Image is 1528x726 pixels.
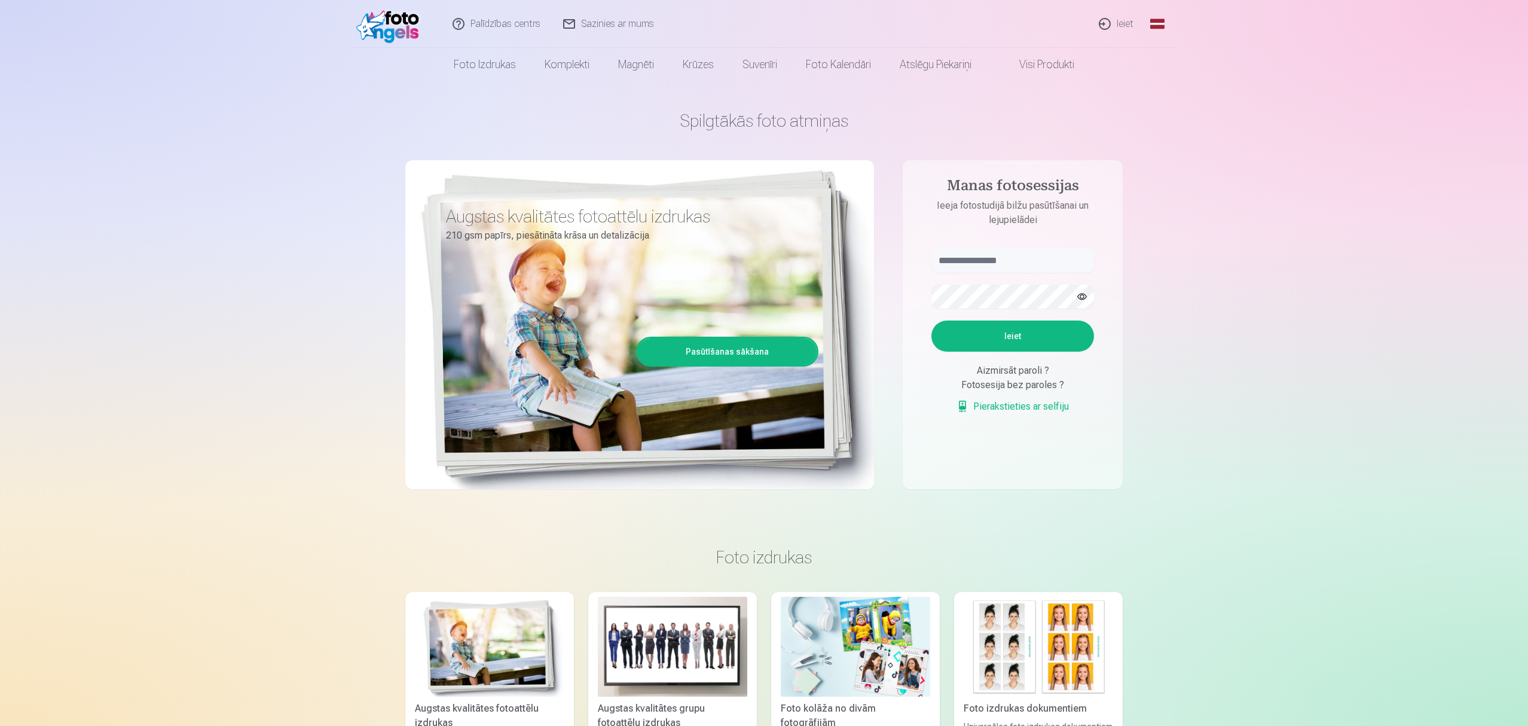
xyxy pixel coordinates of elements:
img: Foto izdrukas dokumentiem [964,597,1113,697]
a: Foto kalendāri [791,48,885,81]
a: Visi produkti [986,48,1089,81]
div: Foto izdrukas dokumentiem [959,701,1118,716]
a: Foto izdrukas [439,48,530,81]
h3: Augstas kvalitātes fotoattēlu izdrukas [446,206,809,227]
h4: Manas fotosessijas [919,177,1106,199]
p: Ieeja fotostudijā bilžu pasūtīšanai un lejupielādei [919,199,1106,227]
a: Pasūtīšanas sākšana [638,338,817,365]
a: Krūzes [668,48,728,81]
a: Atslēgu piekariņi [885,48,986,81]
p: 210 gsm papīrs, piesātināta krāsa un detalizācija [446,227,809,244]
a: Suvenīri [728,48,791,81]
img: Foto kolāža no divām fotogrāfijām [781,597,930,697]
div: Fotosesija bez paroles ? [931,378,1094,392]
img: Augstas kvalitātes fotoattēlu izdrukas [415,597,564,697]
button: Ieiet [931,321,1094,352]
h1: Spilgtākās foto atmiņas [405,110,1123,132]
img: Augstas kvalitātes grupu fotoattēlu izdrukas [598,597,747,697]
div: Aizmirsāt paroli ? [931,364,1094,378]
img: /fa1 [356,5,425,43]
a: Magnēti [604,48,668,81]
h3: Foto izdrukas [415,547,1113,568]
a: Komplekti [530,48,604,81]
a: Pierakstieties ar selfiju [956,399,1069,414]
